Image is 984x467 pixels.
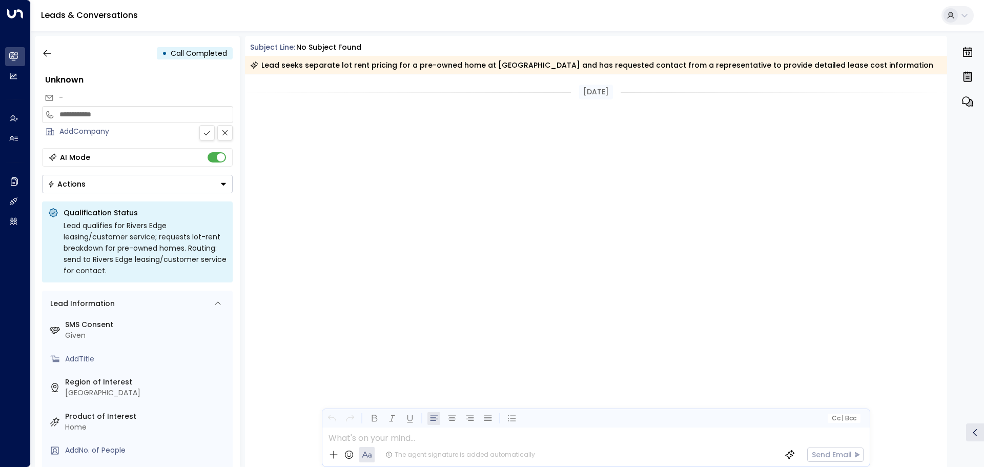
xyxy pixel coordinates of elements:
label: Region of Interest [65,377,229,388]
label: Product of Interest [65,411,229,422]
div: No subject found [296,42,361,53]
p: Qualification Status [64,208,227,218]
div: The agent signature is added automatically [385,450,535,459]
div: Lead seeks separate lot rent pricing for a pre-owned home at [GEOGRAPHIC_DATA] and has requested ... [250,60,933,70]
div: Button group with a nested menu [42,175,233,193]
span: Call Completed [171,48,227,58]
span: | [842,415,844,422]
div: AI Mode [60,152,90,163]
div: Lead Information [47,298,115,309]
div: Lead qualifies for Rivers Edge leasing/customer service; requests lot-rent breakdown for pre-owne... [64,220,227,276]
div: AddCompany [59,126,233,137]
span: Subject Line: [250,42,295,52]
span: - [59,92,63,103]
div: AddNo. of People [65,445,229,456]
div: Given [65,330,229,341]
label: SMS Consent [65,319,229,330]
div: Home [65,422,229,433]
button: Undo [325,412,338,425]
span: Cc Bcc [831,415,856,422]
div: [GEOGRAPHIC_DATA] [65,388,229,398]
div: AddTitle [65,354,229,364]
button: Redo [343,412,356,425]
div: • [162,44,167,63]
div: [DATE] [579,85,613,99]
div: Unknown [45,74,233,86]
div: Actions [48,179,86,189]
a: Leads & Conversations [41,9,138,21]
button: Cc|Bcc [827,414,860,423]
button: Actions [42,175,233,193]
